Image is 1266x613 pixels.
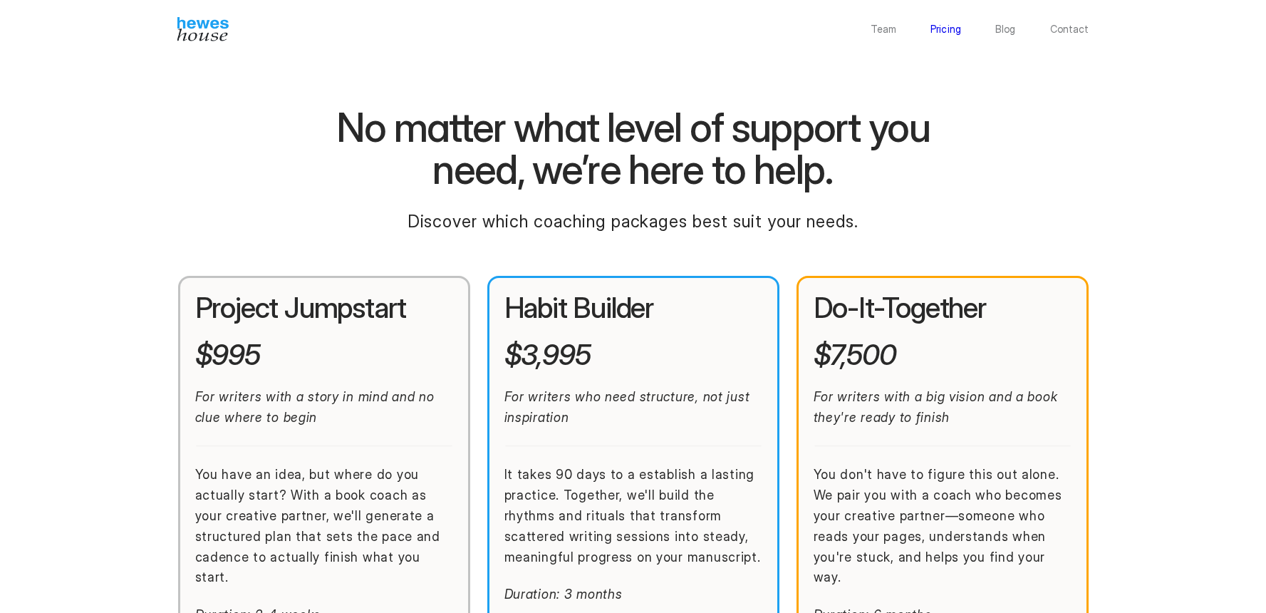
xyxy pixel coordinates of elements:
[1050,24,1089,34] a: Contact
[295,107,972,192] h1: No matter what level of support you need, we’re here to help.
[504,389,754,425] em: For writers who need structure, not just inspiration
[814,465,1072,588] p: You don't have to figure this out alone. We pair you with a coach who becomes your creative partn...
[504,587,623,602] em: Duration: 3 months
[995,24,1016,34] a: Blog
[384,208,883,235] p: Discover which coaching packages best suit your needs.
[504,465,762,567] p: It takes 90 days to a establish a lasting practice. Together, we'll build the rhythms and rituals...
[195,465,453,588] p: You have an idea, but where do you actually start? With a book coach as your creative partner, we...
[504,337,591,372] em: $3,995
[814,293,1072,323] h2: Do-It-Together
[814,337,896,372] em: $7,500
[195,389,439,425] em: For writers with a story in mind and no clue where to begin
[177,17,229,41] img: Hewes House’s book coach services offer creative writing courses, writing class to learn differen...
[871,24,896,34] a: Team
[504,293,762,323] h2: Habit Builder
[814,389,1062,425] em: For writers with a big vision and a book they're ready to finish
[195,337,260,372] em: $995
[930,24,961,34] a: Pricing
[195,293,453,323] h2: Project Jumpstart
